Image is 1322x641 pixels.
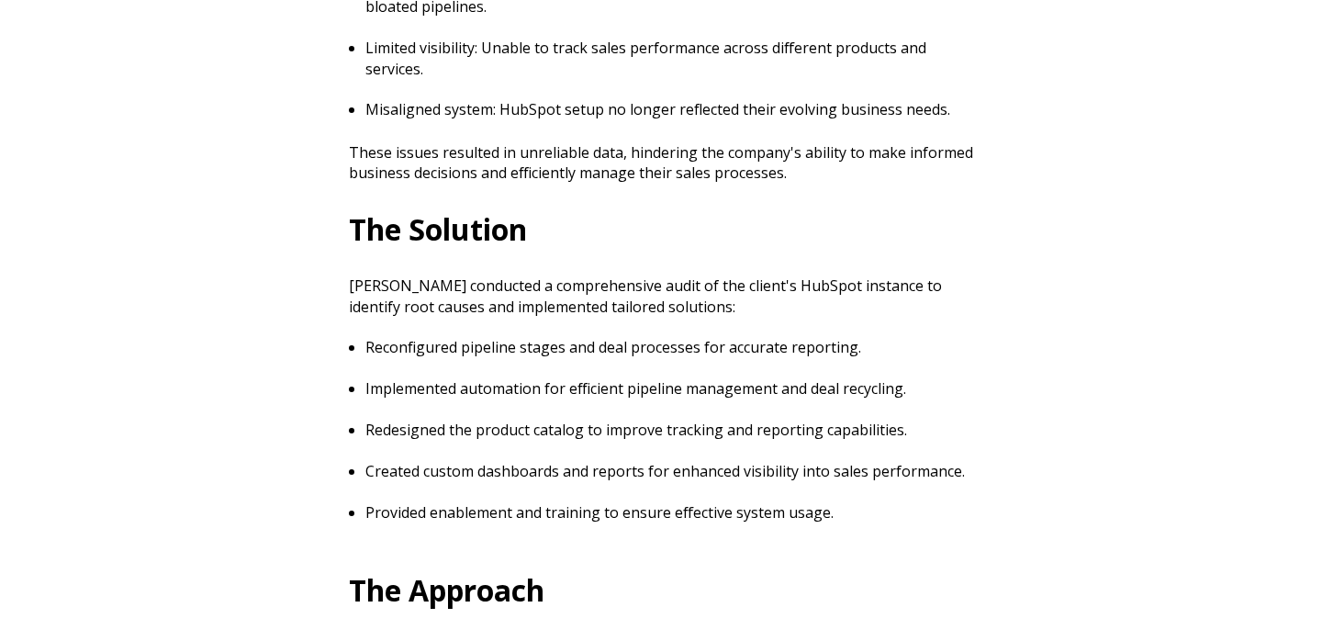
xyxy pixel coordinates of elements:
h2: The Approach [349,565,973,616]
li: Limited visibility: Unable to track sales performance across different products and services. [365,38,973,99]
a: Revenue Strategy [577,17,732,51]
li: Misaligned system: HubSpot setup no longer reflected their evolving business needs. [365,99,973,119]
li: Provided enablement and training to ensure effective system usage. [365,502,973,523]
li: Implemented automation for efficient pipeline management and deal recycling. [365,378,973,420]
li: Redesigned the product catalog to improve tracking and reporting capabilities. [365,420,973,461]
h2: The Solution [349,204,973,255]
li: Created custom dashboards and reports for enhanced visibility into sales performance. [365,461,973,502]
li: Reconfigured pipeline stages and deal processes for accurate reporting. [365,337,973,378]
